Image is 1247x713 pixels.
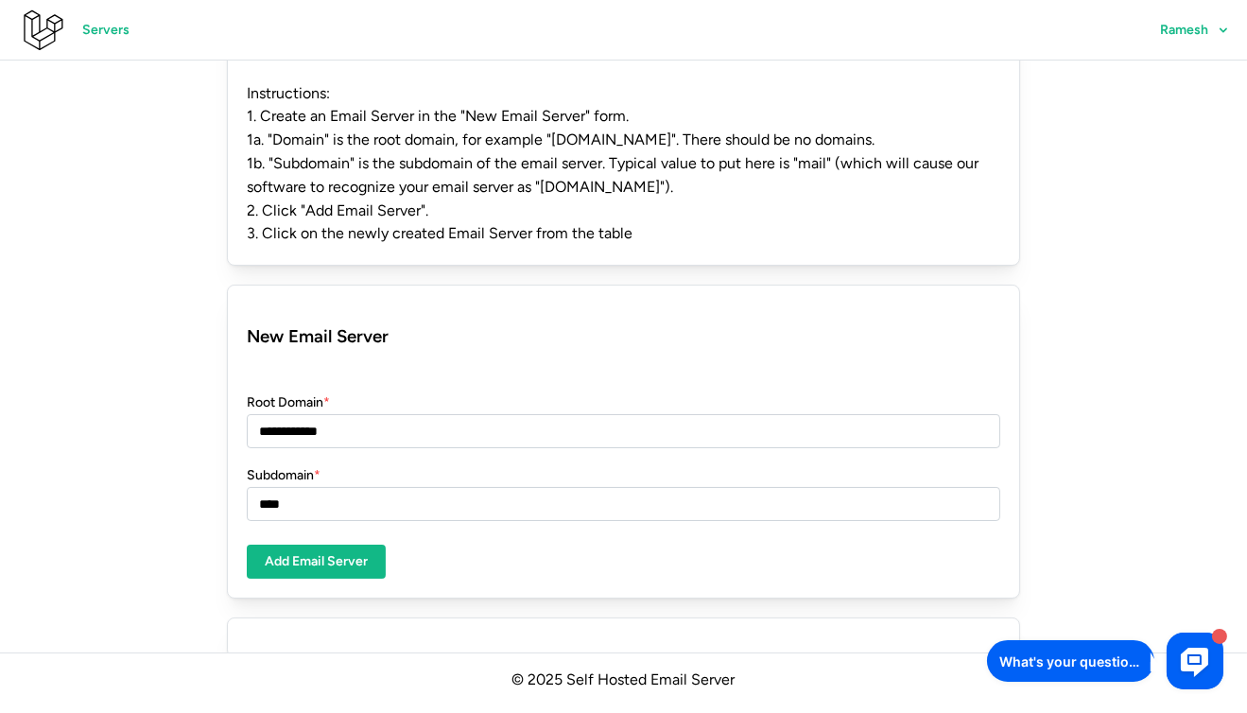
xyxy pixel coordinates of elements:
p: 1b. "Subdomain" is the subdomain of the email server. Typical value to put here is "mail" (which ... [247,152,1000,200]
span: Add Email Server [265,546,368,578]
p: 1. Create an Email Server in the "New Email Server" form. [247,105,1000,129]
p: 3. Click on the newly created Email Server from the table [247,222,1000,246]
p: 1a. "Domain" is the root domain, for example "[DOMAIN_NAME]". There should be no domains. [247,129,1000,152]
span: Ramesh [1160,24,1208,37]
label: Root Domain [247,392,330,413]
button: Add Email Server [247,545,386,579]
a: Servers [64,13,147,47]
span: Servers [82,14,130,46]
p: Instructions: [247,82,1000,106]
p: 2. Click "Add Email Server". [247,200,1000,223]
button: Ramesh [1142,13,1247,47]
h3: New Email Server [247,322,1000,350]
label: Subdomain [247,465,320,486]
iframe: HelpCrunch [982,628,1228,694]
